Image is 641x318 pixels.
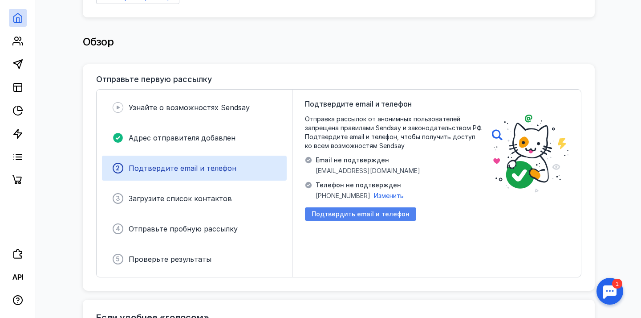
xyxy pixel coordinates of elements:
span: Обзор [83,35,114,48]
h3: Отправьте первую рассылку [96,75,212,84]
span: 4 [116,225,120,233]
img: poster [492,115,568,193]
span: [EMAIL_ADDRESS][DOMAIN_NAME] [316,166,420,175]
span: Email не подтвержден [316,156,420,165]
span: [PHONE_NUMBER] [316,191,370,200]
div: 1 [20,5,30,15]
span: Отправка рассылок от анонимных пользователей запрещена правилами Sendsay и законодательством РФ. ... [305,115,483,150]
span: Проверьте результаты [129,255,211,264]
span: Подтвердить email и телефон [312,211,410,218]
span: Адрес отправителя добавлен [129,133,235,142]
span: 5 [116,255,120,263]
button: Подтвердить email и телефон [305,207,416,221]
span: Узнайте о возможностях Sendsay [129,103,250,112]
span: Изменить [374,192,404,199]
button: Изменить [374,191,404,200]
span: Телефон не подтвержден [316,181,404,190]
span: Подтвердите email и телефон [129,164,236,173]
span: Загрузите список контактов [129,194,232,203]
span: 3 [116,194,120,202]
span: 2 [116,164,120,172]
span: Отправьте пробную рассылку [129,224,238,233]
span: Подтвердите email и телефон [305,99,412,109]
